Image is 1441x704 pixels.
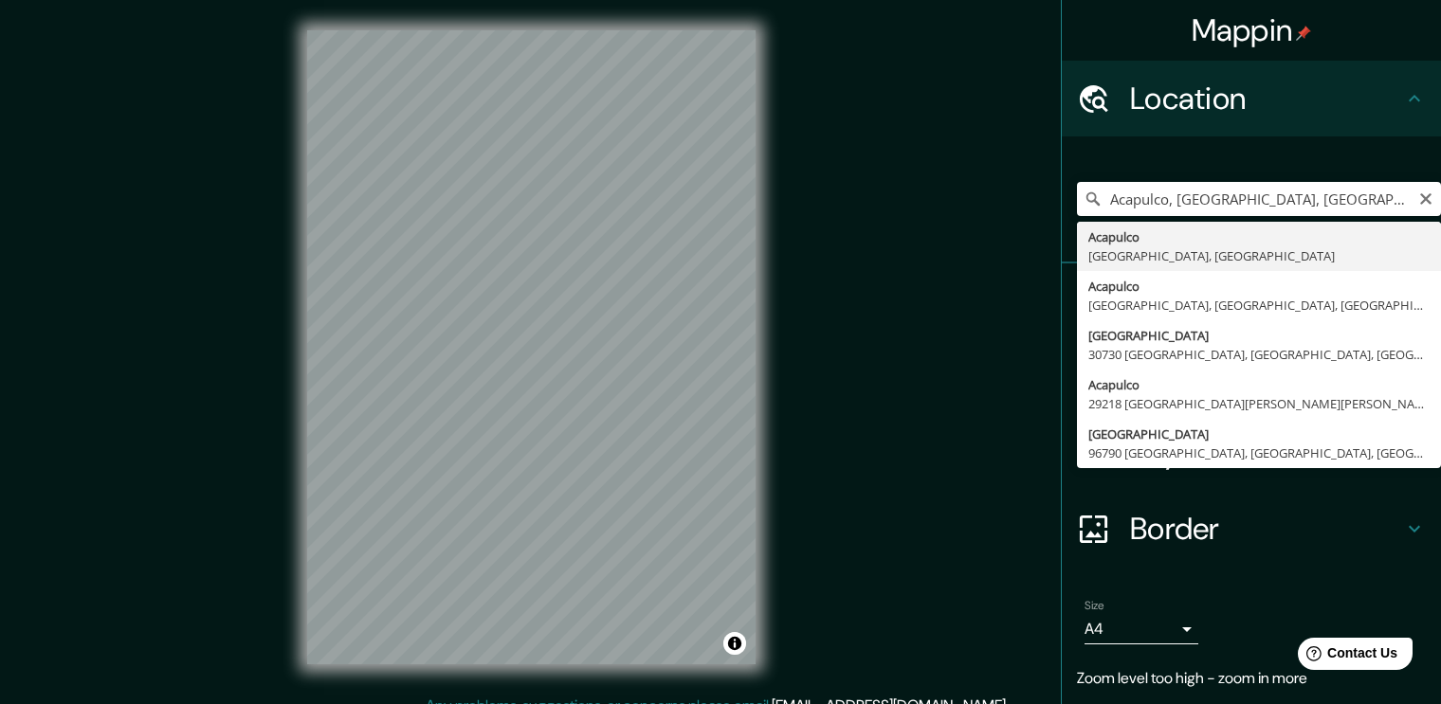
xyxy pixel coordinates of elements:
[1130,434,1403,472] h4: Layout
[1272,630,1420,683] iframe: Help widget launcher
[1088,277,1430,296] div: Acapulco
[1088,394,1430,413] div: 29218 [GEOGRAPHIC_DATA][PERSON_NAME][PERSON_NAME], [GEOGRAPHIC_DATA], [GEOGRAPHIC_DATA]
[1088,326,1430,345] div: [GEOGRAPHIC_DATA]
[1088,345,1430,364] div: 30730 [GEOGRAPHIC_DATA], [GEOGRAPHIC_DATA], [GEOGRAPHIC_DATA]
[1088,443,1430,462] div: 96790 [GEOGRAPHIC_DATA], [GEOGRAPHIC_DATA], [GEOGRAPHIC_DATA]
[1085,614,1198,644] div: A4
[1296,26,1311,41] img: pin-icon.png
[1062,339,1441,415] div: Style
[1062,61,1441,136] div: Location
[1077,667,1426,690] p: Zoom level too high - zoom in more
[1062,491,1441,567] div: Border
[1085,598,1104,614] label: Size
[1192,11,1312,49] h4: Mappin
[1088,227,1430,246] div: Acapulco
[1088,424,1430,443] div: [GEOGRAPHIC_DATA]
[1088,296,1430,315] div: [GEOGRAPHIC_DATA], [GEOGRAPHIC_DATA], [GEOGRAPHIC_DATA]
[1130,510,1403,548] h4: Border
[1130,80,1403,117] h4: Location
[1088,246,1430,265] div: [GEOGRAPHIC_DATA], [GEOGRAPHIC_DATA]
[1088,375,1430,394] div: Acapulco
[1077,182,1441,216] input: Pick your city or area
[307,30,756,664] canvas: Map
[1062,415,1441,491] div: Layout
[1418,189,1433,207] button: Clear
[723,632,746,655] button: Toggle attribution
[1062,263,1441,339] div: Pins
